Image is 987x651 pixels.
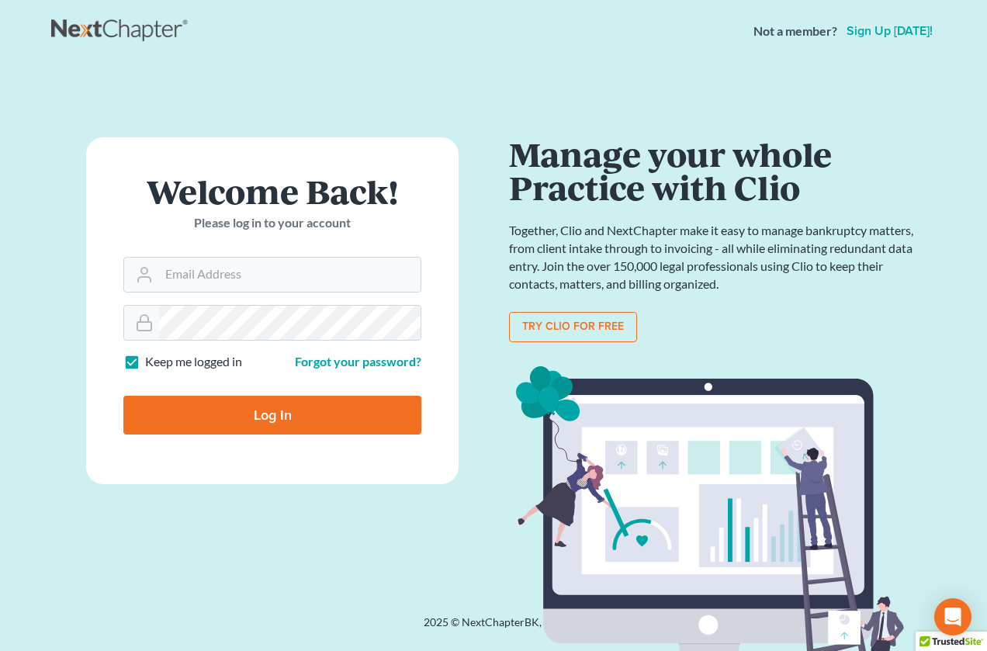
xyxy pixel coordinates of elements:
h1: Welcome Back! [123,175,421,208]
h1: Manage your whole Practice with Clio [509,137,920,203]
a: Try clio for free [509,312,637,343]
input: Email Address [159,258,421,292]
div: 2025 © NextChapterBK, INC [51,615,936,642]
strong: Not a member? [753,23,837,40]
a: Sign up [DATE]! [843,25,936,37]
p: Please log in to your account [123,214,421,232]
p: Together, Clio and NextChapter make it easy to manage bankruptcy matters, from client intake thro... [509,222,920,293]
a: Forgot your password? [295,354,421,369]
input: Log In [123,396,421,435]
label: Keep me logged in [145,353,242,371]
div: Open Intercom Messenger [934,598,971,635]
